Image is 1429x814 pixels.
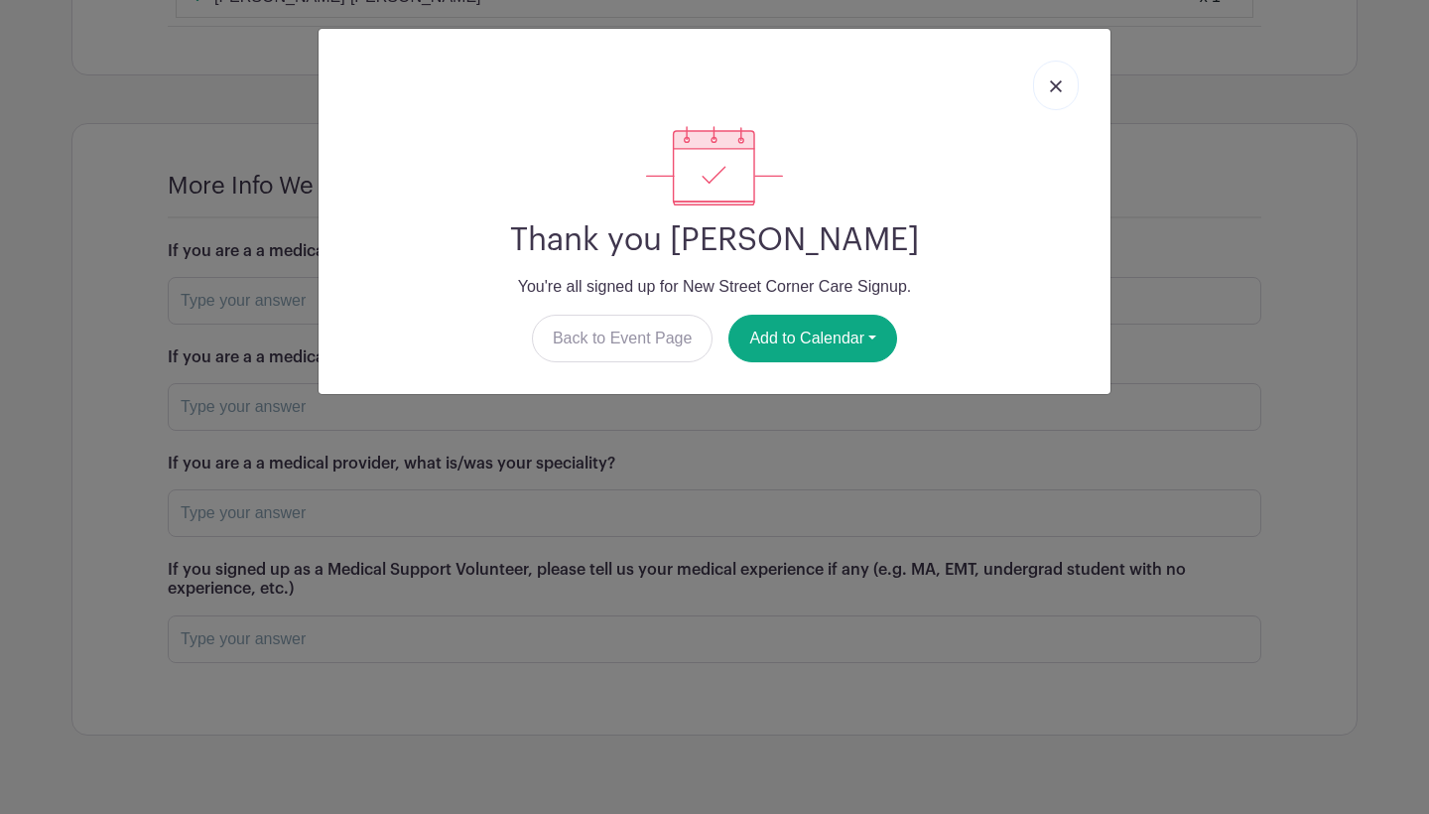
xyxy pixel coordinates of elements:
[334,275,1095,299] p: You're all signed up for New Street Corner Care Signup.
[334,221,1095,259] h2: Thank you [PERSON_NAME]
[532,315,714,362] a: Back to Event Page
[1050,80,1062,92] img: close_button-5f87c8562297e5c2d7936805f587ecaba9071eb48480494691a3f1689db116b3.svg
[646,126,783,205] img: signup_complete-c468d5dda3e2740ee63a24cb0ba0d3ce5d8a4ecd24259e683200fb1569d990c8.svg
[728,315,897,362] button: Add to Calendar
